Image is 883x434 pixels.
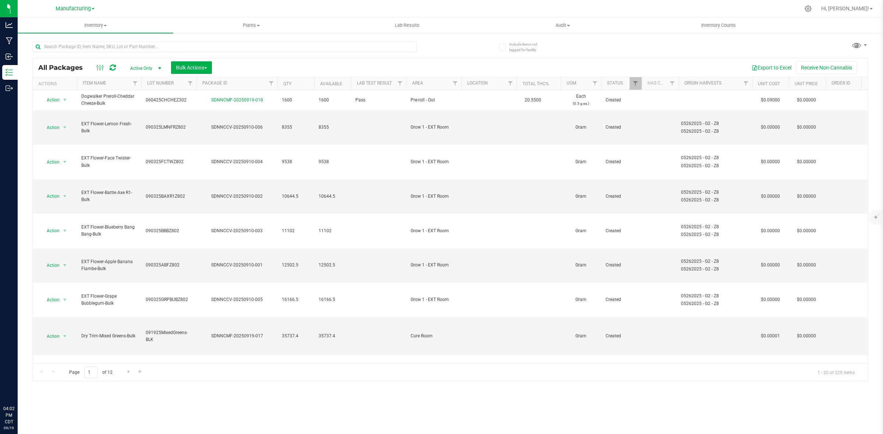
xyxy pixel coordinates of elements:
span: Pass [355,97,402,104]
span: Gram [565,124,597,131]
span: Grow 1 - EXT Room [411,124,457,131]
span: Grow 1 - EXT Room [411,227,457,234]
span: Action [40,295,60,305]
a: Origin Harvests [684,80,721,86]
span: EXT Flower-Lemon Fresh-Bulk [81,121,137,134]
span: 090325BBBZ802 [146,227,192,234]
div: Value 2: 05262025 - G2 - Z8 [681,231,750,238]
a: Lot Number [147,80,174,86]
span: EXT Flower-Battle Axe R1-Bulk [81,189,137,203]
a: Total THC% [522,81,549,86]
span: Action [40,122,60,133]
span: 10644.5 [319,193,347,200]
a: Filter [129,77,141,90]
a: Qty [283,81,291,86]
span: Include items not tagged for facility [509,42,546,53]
span: Created [606,296,637,303]
p: (0.5 g ea.) [565,100,597,107]
span: 090325FCTWZ802 [146,158,192,165]
a: Filter [504,77,517,90]
span: Gram [565,158,597,165]
span: Bulk Actions [176,65,207,71]
div: SDNNCCV-20250910-005 [195,296,279,303]
span: 1 - 20 of 229 items [812,367,861,378]
span: Page of 12 [63,367,118,378]
span: Grow 1 - EXT Room [411,296,457,303]
span: Action [40,191,60,201]
span: Action [40,331,60,341]
span: select [60,157,70,167]
a: Go to the next page [123,367,134,377]
a: Inventory Counts [641,18,796,33]
td: $0.09000 [752,90,789,110]
a: Audit [485,18,641,33]
div: SDNNCCV-20250910-001 [195,262,279,269]
td: $0.00000 [752,179,789,214]
span: 090325LMNFRZ802 [146,124,192,131]
span: select [60,260,70,270]
a: Unit Cost [758,81,780,86]
span: select [60,122,70,133]
span: Gram [565,227,597,234]
a: SDNNCMF-20250919-018 [211,97,263,103]
a: Order Id [831,80,850,86]
th: Has COA [642,77,678,90]
span: 11102 [282,227,310,234]
a: Inventory [18,18,173,33]
span: 1600 [282,97,310,104]
div: Value 1: 05262025 - G2 - Z8 [681,293,750,300]
span: All Packages [38,64,90,72]
span: $0.00000 [793,95,820,105]
inline-svg: Outbound [6,85,13,92]
span: 12502.5 [282,262,310,269]
a: Available [320,81,342,86]
span: 16166.5 [282,296,310,303]
div: Value 2: 05262025 - G2 - Z8 [681,197,750,204]
span: 060425CHCHEZ302 [146,97,192,104]
span: $0.00000 [793,331,820,341]
span: Dry Trim-Mixed Greens-Bulk [81,333,137,340]
td: $0.00000 [752,283,789,317]
div: SDNNCCV-20250910-004 [195,158,279,165]
span: Action [40,226,60,236]
span: $0.00000 [793,157,820,167]
span: 35737.4 [282,333,310,340]
inline-svg: Inbound [6,53,13,60]
span: 090325ABFZ802 [146,262,192,269]
span: 8355 [282,124,310,131]
span: Pre-roll - Out [411,97,457,104]
td: $0.00000 [752,214,789,248]
span: 12502.5 [319,262,347,269]
inline-svg: Inventory [6,69,13,76]
input: Search Package ID, Item Name, SKU, Lot or Part Number... [32,41,417,52]
span: EXT Flower-Apple Banana Flambe-Bulk [81,258,137,272]
span: select [60,226,70,236]
a: Status [607,80,623,86]
span: Grow 1 - EXT Room [411,193,457,200]
span: select [60,95,70,105]
a: Filter [265,77,277,90]
td: $0.00001 [752,317,789,355]
div: Manage settings [804,5,813,12]
div: Value 2: 05262025 - G2 - Z8 [681,266,750,273]
span: Each [565,93,597,107]
inline-svg: Analytics [6,21,13,29]
span: 9538 [282,158,310,165]
span: select [60,295,70,305]
div: Value 1: 05262025 - G2 - Z8 [681,258,750,265]
td: $0.00000 [752,248,789,283]
div: Actions [38,81,74,86]
a: Lab Test Result [357,80,392,86]
span: Created [606,158,637,165]
a: Filter [740,77,752,90]
span: Audit [485,22,640,29]
span: EXT Flower-Blueberry Bang Bang-Bulk [81,224,137,238]
span: 35737.4 [319,333,347,340]
span: Hi, [PERSON_NAME]! [821,6,869,11]
span: Grow 1 - EXT Room [411,158,457,165]
span: Action [40,95,60,105]
a: Filter [394,77,406,90]
span: $0.00000 [793,226,820,236]
span: select [60,191,70,201]
a: Unit Price [795,81,818,86]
